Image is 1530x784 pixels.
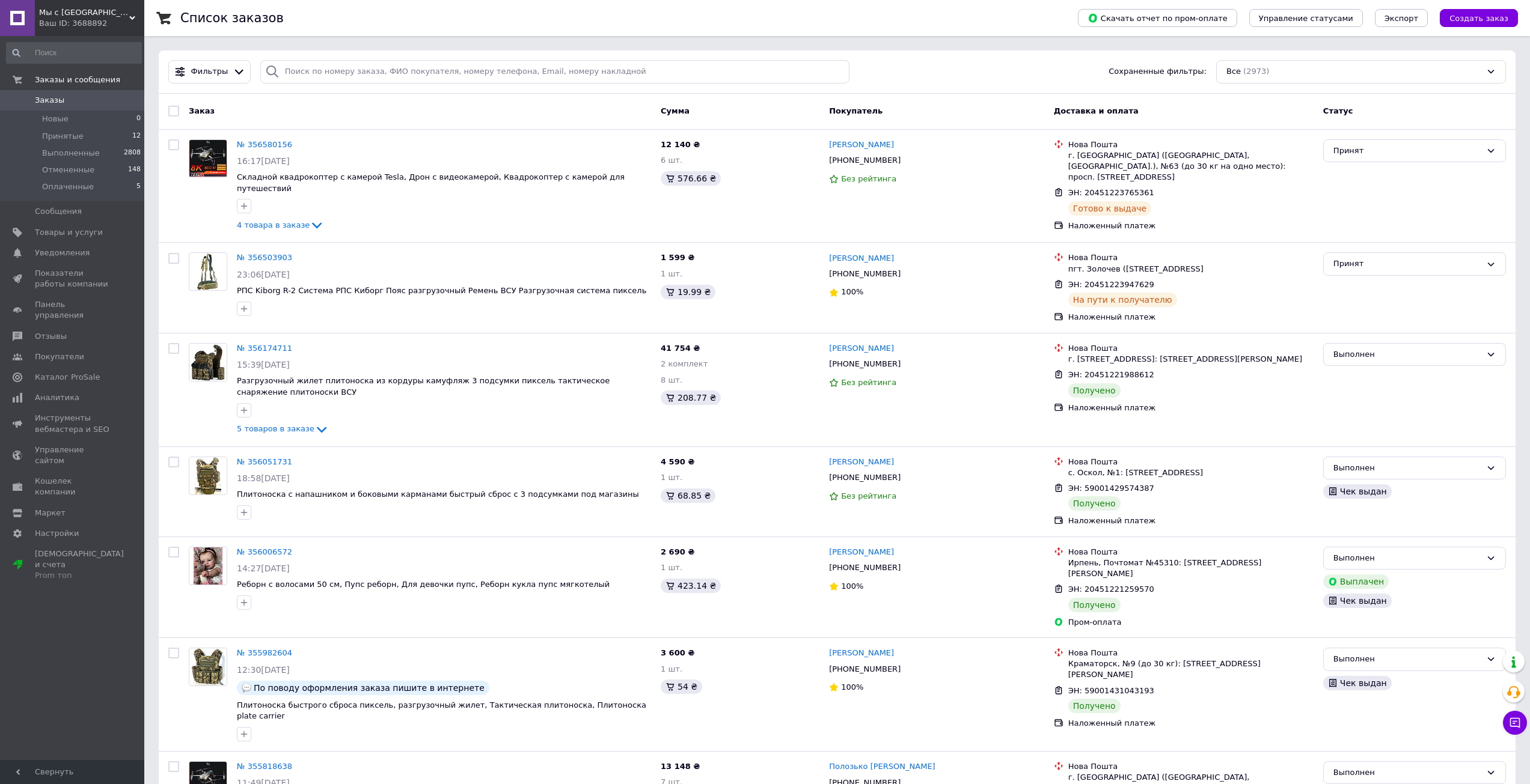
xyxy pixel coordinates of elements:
[35,268,111,290] span: Показатели работы компании
[242,683,251,693] img: :speech_balloon:
[189,648,227,686] a: Фото товару
[1333,462,1481,475] div: Выполнен
[827,470,903,485] div: [PHONE_NUMBER]
[237,665,290,675] span: 12:30[DATE]
[829,139,894,151] a: [PERSON_NAME]
[237,424,329,433] a: 5 товаров в заказе
[1259,14,1353,23] span: Управление статусами
[1068,293,1177,307] div: На пути к получателю
[237,700,646,721] span: Плитоноска быстрого сброса пиксель, разгрузочный жилет, Тактическая плитоноска, Плитоноска plate ...
[841,378,896,387] span: Без рейтинга
[1068,515,1314,526] div: Наложенный платеж
[1068,264,1314,275] div: пгт. Золочев ([STREET_ADDRESS]
[1449,14,1508,23] span: Создать заказ
[39,7,129,18] span: Мы с Украины|Krossfore
[661,664,682,673] span: 1 шт.
[829,106,883,115] span: Покупатель
[35,248,90,258] span: Уведомления
[661,473,682,482] span: 1 шт.
[6,42,142,64] input: Поиск
[1068,648,1314,658] div: Нова Пошта
[1333,653,1481,666] div: Выполнен
[39,18,144,29] div: Ваш ID: 3688892
[35,95,64,106] span: Заказы
[189,547,227,585] a: Фото товару
[189,344,227,381] img: Фото товару
[661,390,721,405] div: 208.77 ₴
[1068,312,1314,323] div: Наложенный платеж
[661,563,682,572] span: 1 шт.
[661,156,682,165] span: 6 шт.
[35,528,79,539] span: Настройки
[260,60,849,84] input: Поиск по номеру заказа, ФИО покупателя, номеру телефона, Email, номеру накладной
[661,679,702,694] div: 54 ₴
[1068,598,1121,612] div: Получено
[194,253,222,290] img: Фото товару
[661,285,715,299] div: 19.99 ₴
[661,488,715,503] div: 68.85 ₴
[35,476,111,497] span: Кошелек компании
[237,376,610,397] a: Разгрузочный жилет плитоноска из кордуры камуфляж 3 подсумки пиксель тактическое снаряжение плито...
[1054,106,1139,115] span: Доставка и оплата
[1068,280,1154,289] span: ЭН: 20451223947629
[829,457,894,468] a: [PERSON_NAME]
[829,253,894,264] a: [PERSON_NAME]
[1428,13,1518,22] a: Создать заказ
[237,172,625,193] a: Складной квадрокоптер с камерой Tesla, Дрон с видеокамерой, Квадрокоптер с камерой для путешествий
[237,220,310,229] span: 4 товара в заказе
[237,344,292,353] a: № 356174711
[661,269,682,278] span: 1 шт.
[35,413,111,434] span: Инструменты вебмастера и SEO
[841,174,896,183] span: Без рейтинга
[189,106,215,115] span: Заказ
[1068,467,1314,478] div: с. Оскол, №1: [STREET_ADDRESS]
[829,761,935,773] a: Полозько [PERSON_NAME]
[1068,139,1314,150] div: Нова Пошта
[1068,201,1151,216] div: Готово к выдаче
[661,375,682,384] span: 8 шт.
[1068,188,1154,197] span: ЭН: 20451223765361
[189,252,227,291] a: Фото товару
[1068,699,1121,713] div: Получено
[1068,220,1314,231] div: Наложенный платеж
[1068,617,1314,628] div: Пром-оплата
[827,560,903,576] div: [PHONE_NUMBER]
[35,548,124,582] span: [DEMOGRAPHIC_DATA] и счета
[1385,14,1418,23] span: Экспорт
[189,139,227,178] a: Фото товару
[827,266,903,282] div: [PHONE_NUMBER]
[1068,761,1314,772] div: Нова Пошта
[661,457,694,466] span: 4 590 ₴
[237,490,639,499] a: Плитоноска с напашником и боковыми карманами быстрый сброс с 3 подсумками под магазины
[841,682,863,691] span: 100%
[1375,9,1428,27] button: Экспорт
[1068,718,1314,729] div: Наложенный платеж
[237,286,646,295] a: РПС Kiborg R-2 Система РПС Киборг Пояс разгрузочный Ремень ВСУ Разгрузочная система пиксель
[661,106,690,115] span: Сумма
[237,270,290,279] span: 23:06[DATE]
[1503,711,1527,735] button: Чат с покупателем
[42,131,84,142] span: Принятые
[1068,484,1154,493] span: ЭН: 59001429574387
[35,351,84,362] span: Покупатели
[1109,66,1207,77] span: Сохраненные фильтры:
[1333,348,1481,361] div: Выполнен
[1068,585,1154,594] span: ЭН: 20451221259570
[237,140,292,149] a: № 356580156
[829,343,894,354] a: [PERSON_NAME]
[1333,145,1481,157] div: Принят
[180,11,284,25] h1: Список заказов
[1333,767,1481,779] div: Выполнен
[191,66,228,77] span: Фильтры
[827,356,903,372] div: [PHONE_NUMBER]
[841,491,896,500] span: Без рейтинга
[1226,66,1241,77] span: Все
[237,762,292,771] a: № 355818638
[42,165,94,175] span: Отмененные
[237,253,292,262] a: № 356503903
[189,140,227,177] img: Фото товару
[1068,558,1314,579] div: Ирпень, Почтомат №45310: [STREET_ADDRESS][PERSON_NAME]
[35,570,124,581] div: Prom топ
